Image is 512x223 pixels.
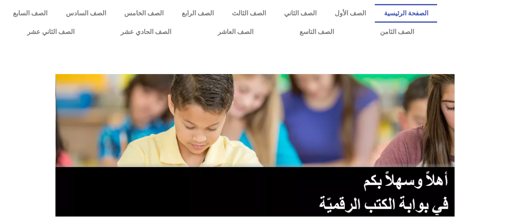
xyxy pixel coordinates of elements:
a: الصف العاشر [195,23,276,41]
a: الصفحة الرئيسية [375,4,437,23]
a: الصف الثامن [357,23,437,41]
a: الصف الثالث [223,4,275,23]
a: الصف الخامس [115,4,172,23]
a: الصف السابع [4,4,57,23]
a: الصف الحادي عشر [98,23,194,41]
a: الصف الثاني عشر [4,23,98,41]
a: الصف التاسع [276,23,357,41]
a: الصف الثاني [275,4,325,23]
a: الصف السادس [57,4,115,23]
a: الصف الرابع [172,4,223,23]
a: الصف الأول [325,4,375,23]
